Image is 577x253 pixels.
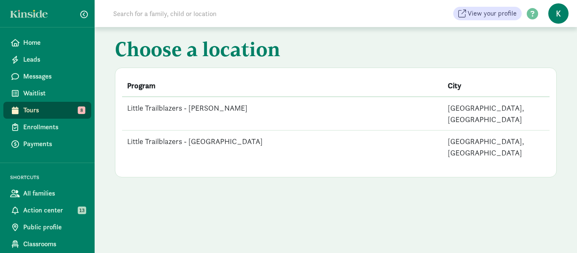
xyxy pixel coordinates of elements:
[78,207,86,214] span: 13
[3,136,91,152] a: Payments
[122,75,443,97] th: Program
[23,139,84,149] span: Payments
[453,7,522,20] a: View your profile
[122,131,443,164] td: Little Trailblazers - [GEOGRAPHIC_DATA]
[23,188,84,199] span: All families
[23,88,84,98] span: Waitlist
[3,202,91,219] a: Action center 13
[23,105,84,115] span: Tours
[122,97,443,131] td: Little Trailblazers - [PERSON_NAME]
[3,51,91,68] a: Leads
[23,222,84,232] span: Public profile
[115,37,557,64] h1: Choose a location
[23,71,84,82] span: Messages
[3,236,91,253] a: Classrooms
[23,54,84,65] span: Leads
[3,34,91,51] a: Home
[443,97,550,131] td: [GEOGRAPHIC_DATA], [GEOGRAPHIC_DATA]
[3,185,91,202] a: All families
[3,102,91,119] a: Tours 8
[443,75,550,97] th: City
[548,3,569,24] span: K
[535,212,577,253] iframe: Chat Widget
[3,68,91,85] a: Messages
[23,205,84,215] span: Action center
[3,85,91,102] a: Waitlist
[23,38,84,48] span: Home
[23,122,84,132] span: Enrollments
[3,119,91,136] a: Enrollments
[3,219,91,236] a: Public profile
[23,239,84,249] span: Classrooms
[108,5,345,22] input: Search for a family, child or location
[443,131,550,164] td: [GEOGRAPHIC_DATA], [GEOGRAPHIC_DATA]
[78,106,85,114] span: 8
[468,8,517,19] span: View your profile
